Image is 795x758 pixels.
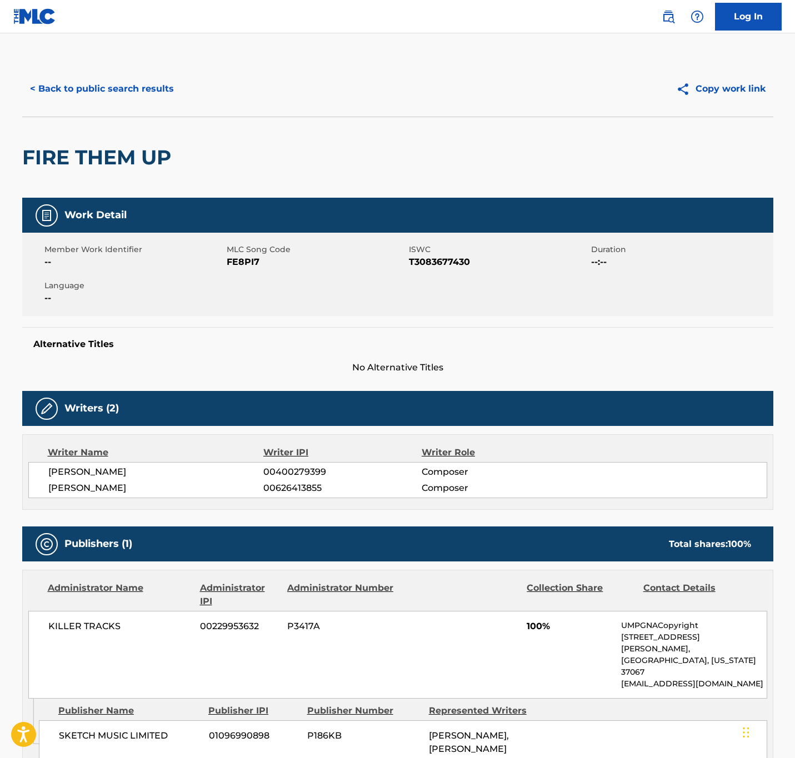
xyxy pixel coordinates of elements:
[58,704,200,717] div: Publisher Name
[429,704,542,717] div: Represented Writers
[591,244,771,255] span: Duration
[208,704,299,717] div: Publisher IPI
[44,244,224,255] span: Member Work Identifier
[44,255,224,269] span: --
[669,538,751,551] div: Total shares:
[409,244,588,255] span: ISWC
[591,255,771,269] span: --:--
[40,209,53,222] img: Work Detail
[13,8,56,24] img: MLC Logo
[527,581,634,608] div: Collection Share
[743,716,749,749] div: Drag
[621,620,766,631] p: UMPGNACopyright
[527,620,613,633] span: 100%
[40,538,53,551] img: Publishers
[307,729,421,742] span: P186KB
[22,75,182,103] button: < Back to public search results
[64,402,119,415] h5: Writers (2)
[44,292,224,305] span: --
[307,704,421,717] div: Publisher Number
[657,6,679,28] a: Public Search
[22,145,177,170] h2: FIRE THEM UP
[662,10,675,23] img: search
[409,255,588,269] span: T3083677430
[227,244,406,255] span: MLC Song Code
[22,361,773,374] span: No Alternative Titles
[59,729,201,742] span: SKETCH MUSIC LIMITED
[287,620,395,633] span: P3417A
[48,620,192,633] span: KILLER TRACKS
[643,581,751,608] div: Contact Details
[48,446,264,459] div: Writer Name
[287,581,395,608] div: Administrator Number
[691,10,704,23] img: help
[200,581,279,608] div: Administrator IPI
[422,465,566,479] span: Composer
[686,6,708,28] div: Help
[263,446,422,459] div: Writer IPI
[422,481,566,495] span: Composer
[621,655,766,678] p: [GEOGRAPHIC_DATA], [US_STATE] 37067
[676,82,696,96] img: Copy work link
[33,339,762,350] h5: Alternative Titles
[227,255,406,269] span: FE8PI7
[668,75,773,103] button: Copy work link
[209,729,299,742] span: 01096990898
[44,280,224,292] span: Language
[263,481,421,495] span: 00626413855
[48,465,264,479] span: [PERSON_NAME]
[48,481,264,495] span: [PERSON_NAME]
[40,402,53,415] img: Writers
[200,620,279,633] span: 00229953632
[64,538,132,550] h5: Publishers (1)
[621,678,766,690] p: [EMAIL_ADDRESS][DOMAIN_NAME]
[728,539,751,549] span: 100 %
[263,465,421,479] span: 00400279399
[48,581,192,608] div: Administrator Name
[64,209,127,222] h5: Work Detail
[715,3,782,31] a: Log In
[739,705,795,758] iframe: Chat Widget
[429,730,509,754] span: [PERSON_NAME], [PERSON_NAME]
[422,446,566,459] div: Writer Role
[621,631,766,655] p: [STREET_ADDRESS][PERSON_NAME],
